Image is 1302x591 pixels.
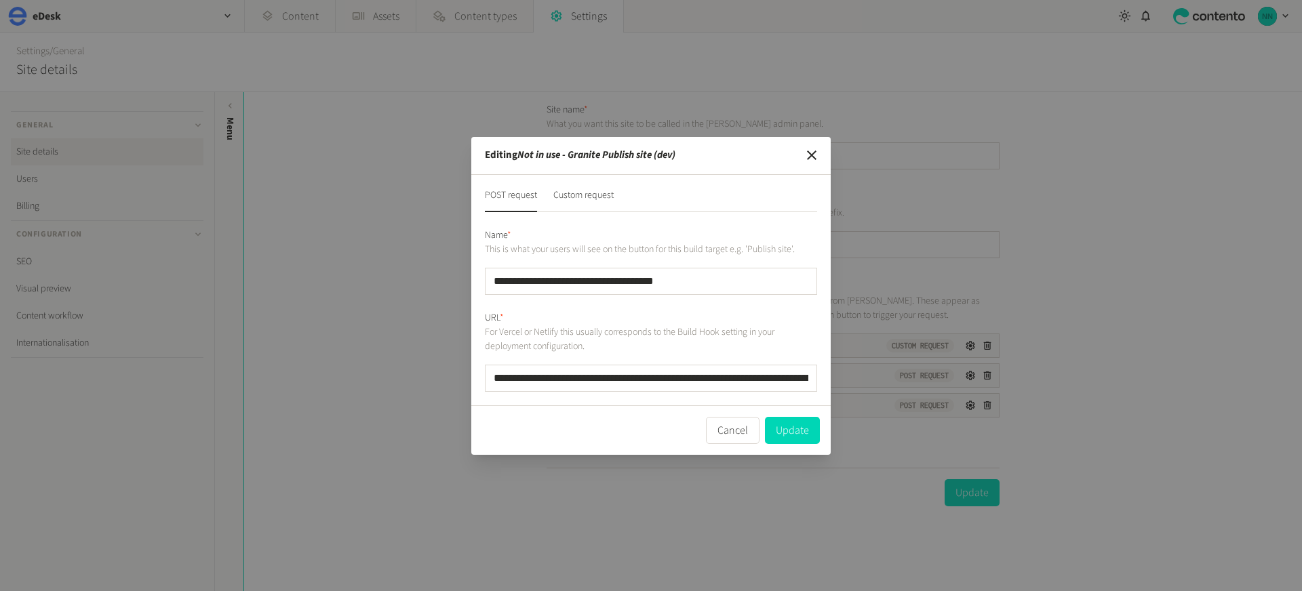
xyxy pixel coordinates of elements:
em: Not in use - Granite Publish site (dev) [517,148,675,162]
p: For Vercel or Netlify this usually corresponds to the Build Hook setting in your deployment confi... [485,325,817,354]
label: Name [485,228,511,243]
label: URL [485,311,504,325]
h2: Editing [485,148,675,163]
button: POST request [485,188,537,212]
button: Cancel [706,417,759,444]
button: Update [765,417,820,444]
p: This is what your users will see on the button for this build target e.g. 'Publish site'. [485,243,817,257]
button: Custom request [553,188,614,212]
